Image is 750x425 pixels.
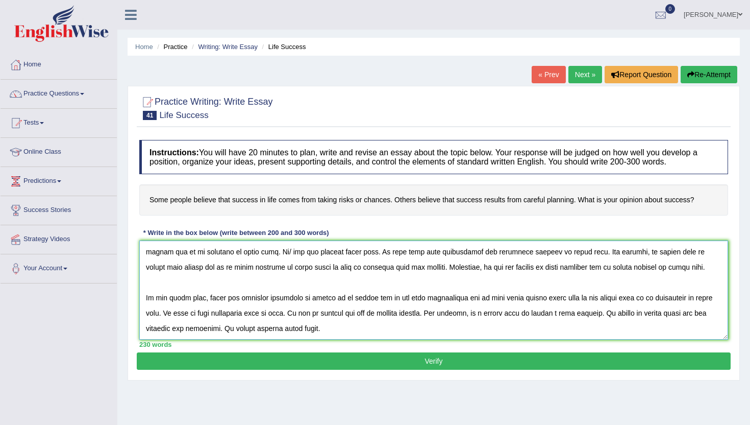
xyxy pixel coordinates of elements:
[139,340,728,349] div: 230 words
[1,225,117,251] a: Strategy Videos
[198,43,258,51] a: Writing: Write Essay
[605,66,678,83] button: Report Question
[1,196,117,222] a: Success Stories
[139,140,728,174] h4: You will have 20 minutes to plan, write and revise an essay about the topic below. Your response ...
[1,254,117,280] a: Your Account
[1,138,117,163] a: Online Class
[149,148,199,157] b: Instructions:
[139,95,272,120] h2: Practice Writing: Write Essay
[139,184,728,216] h4: Some people believe that success in life comes from taking risks or chances. Others believe that ...
[568,66,602,83] a: Next »
[139,228,333,238] div: * Write in the box below (write between 200 and 300 words)
[155,42,187,52] li: Practice
[143,111,157,120] span: 41
[532,66,565,83] a: « Prev
[159,110,208,120] small: Life Success
[665,4,676,14] span: 0
[1,80,117,105] a: Practice Questions
[135,43,153,51] a: Home
[1,167,117,193] a: Predictions
[137,352,731,370] button: Verify
[1,109,117,134] a: Tests
[681,66,737,83] button: Re-Attempt
[1,51,117,76] a: Home
[260,42,306,52] li: Life Success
